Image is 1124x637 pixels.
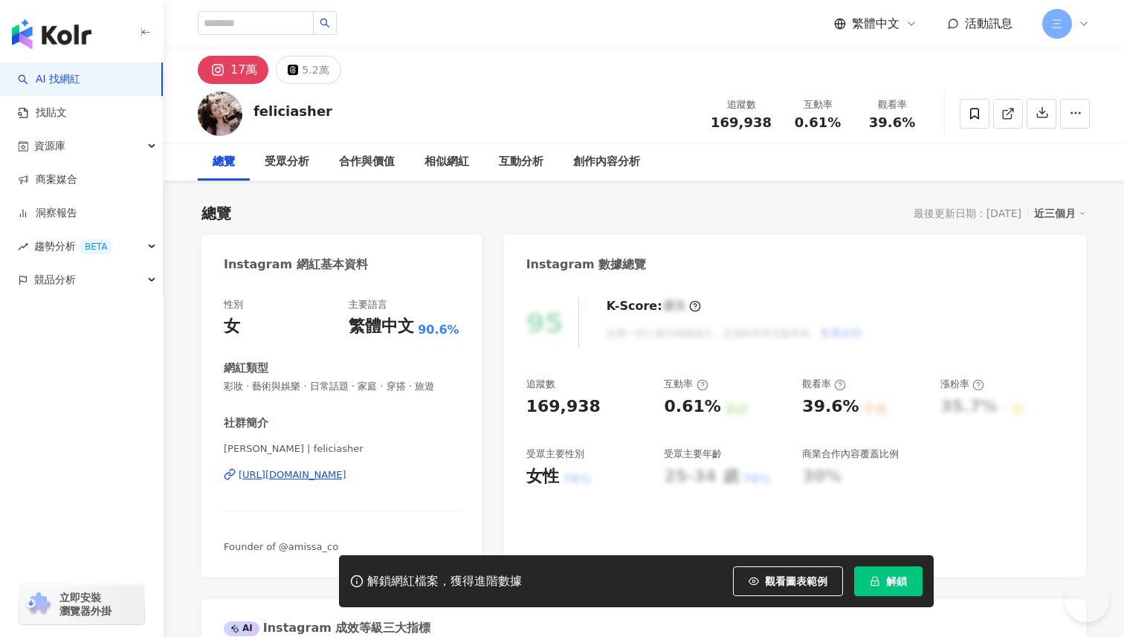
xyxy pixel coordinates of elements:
[424,153,469,171] div: 相似網紅
[802,378,846,391] div: 觀看率
[367,574,522,589] div: 解鎖網紅檔案，獲得進階數據
[1052,16,1062,32] span: 三
[854,566,923,596] button: 解鎖
[526,395,601,418] div: 169,938
[1034,204,1086,223] div: 近三個月
[253,102,332,120] div: feliciasher
[349,298,387,311] div: 主要語言
[224,620,430,636] div: Instagram 成效等級三大指標
[198,91,242,136] img: KOL Avatar
[34,129,65,163] span: 資源庫
[733,566,843,596] button: 觀看圖表範例
[18,106,67,120] a: 找貼文
[869,115,915,130] span: 39.6%
[339,153,395,171] div: 合作與價值
[19,584,144,624] a: chrome extension立即安裝 瀏覽器外掛
[224,415,268,431] div: 社群簡介
[765,575,827,587] span: 觀看圖表範例
[499,153,543,171] div: 互動分析
[276,56,340,84] button: 5.2萬
[870,576,880,586] span: lock
[224,442,459,456] span: [PERSON_NAME] | feliciasher
[198,56,268,84] button: 17萬
[224,541,338,552] span: Founder of @amissa_co
[18,242,28,252] span: rise
[573,153,640,171] div: 創作內容分析
[418,322,459,338] span: 90.6%
[664,447,722,461] div: 受眾主要年齡
[224,468,459,482] a: [URL][DOMAIN_NAME]
[34,230,113,263] span: 趨勢分析
[18,172,77,187] a: 商案媒合
[18,206,77,221] a: 洞察報告
[230,59,257,80] div: 17萬
[864,97,920,112] div: 觀看率
[664,378,708,391] div: 互動率
[265,153,309,171] div: 受眾分析
[886,575,907,587] span: 解鎖
[802,395,859,418] div: 39.6%
[795,115,841,130] span: 0.61%
[711,97,772,112] div: 追蹤數
[79,239,113,254] div: BETA
[802,447,899,461] div: 商業合作內容覆蓋比例
[12,19,91,49] img: logo
[789,97,846,112] div: 互動率
[224,380,459,393] span: 彩妝 · 藝術與娛樂 · 日常話題 · 家庭 · 穿搭 · 旅遊
[224,360,268,376] div: 網紅類型
[34,263,76,297] span: 競品分析
[224,256,368,273] div: Instagram 網紅基本資料
[607,298,701,314] div: K-Score :
[224,315,240,338] div: 女
[965,16,1012,30] span: 活動訊息
[526,465,559,488] div: 女性
[711,114,772,130] span: 169,938
[239,468,346,482] div: [URL][DOMAIN_NAME]
[320,18,330,28] span: search
[940,378,984,391] div: 漲粉率
[224,621,259,636] div: AI
[526,447,584,461] div: 受眾主要性別
[526,378,555,391] div: 追蹤數
[302,59,329,80] div: 5.2萬
[224,298,243,311] div: 性別
[664,395,720,418] div: 0.61%
[526,256,647,273] div: Instagram 數據總覽
[213,153,235,171] div: 總覽
[914,207,1021,219] div: 最後更新日期：[DATE]
[201,203,231,224] div: 總覽
[24,592,53,616] img: chrome extension
[349,315,414,338] div: 繁體中文
[852,16,899,32] span: 繁體中文
[18,72,80,87] a: searchAI 找網紅
[59,591,112,618] span: 立即安裝 瀏覽器外掛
